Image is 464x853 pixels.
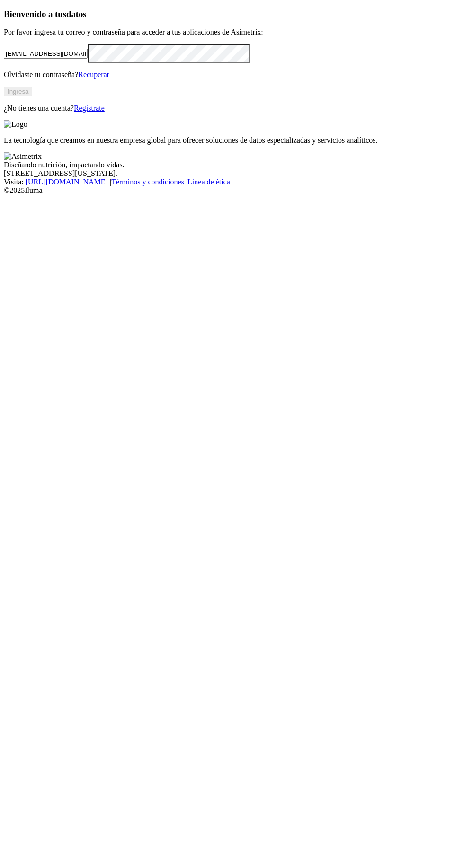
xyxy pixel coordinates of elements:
p: Por favor ingresa tu correo y contraseña para acceder a tus aplicaciones de Asimetrix: [4,28,460,36]
img: Logo [4,120,27,129]
span: datos [66,9,87,19]
div: [STREET_ADDRESS][US_STATE]. [4,169,460,178]
input: Tu correo [4,49,88,59]
a: [URL][DOMAIN_NAME] [26,178,108,186]
a: Recuperar [78,70,109,78]
a: Términos y condiciones [111,178,184,186]
h3: Bienvenido a tus [4,9,460,19]
a: Regístrate [74,104,105,112]
div: Diseñando nutrición, impactando vidas. [4,161,460,169]
div: © 2025 Iluma [4,186,460,195]
a: Línea de ética [187,178,230,186]
button: Ingresa [4,87,32,96]
img: Asimetrix [4,152,42,161]
p: La tecnología que creamos en nuestra empresa global para ofrecer soluciones de datos especializad... [4,136,460,145]
p: ¿No tienes una cuenta? [4,104,460,113]
div: Visita : | | [4,178,460,186]
p: Olvidaste tu contraseña? [4,70,460,79]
